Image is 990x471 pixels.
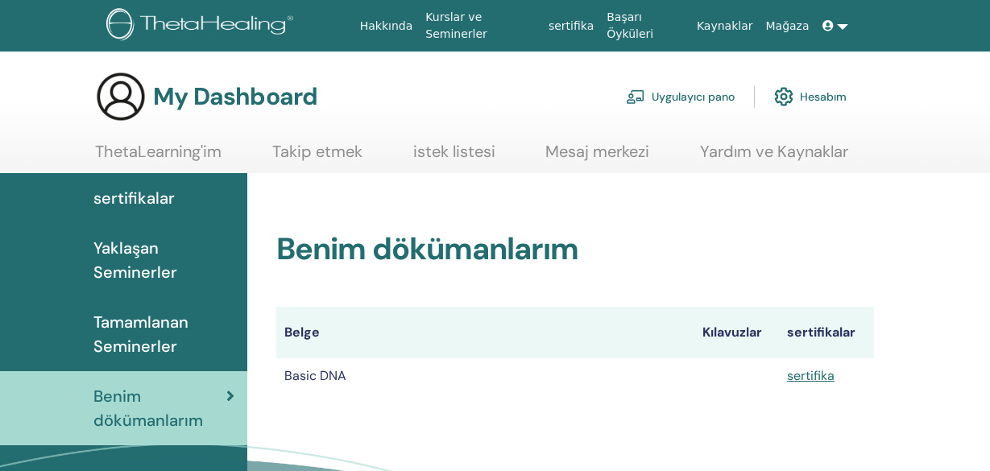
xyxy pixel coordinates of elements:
h3: My Dashboard [153,82,317,111]
h2: Benim dökümanlarım [276,231,874,268]
img: generic-user-icon.jpg [95,71,147,122]
span: Benim dökümanlarım [93,384,226,432]
th: Belge [276,307,694,358]
a: Hesabım [774,79,847,114]
span: Yaklaşan Seminerler [93,236,234,284]
a: Kurslar ve Seminerler [419,2,542,49]
img: chalkboard-teacher.svg [626,89,645,104]
a: Yardım ve Kaynaklar [700,142,848,173]
a: sertifika [542,11,600,41]
span: sertifikalar [93,186,175,210]
a: Kaynaklar [690,11,760,41]
a: Başarı Öyküleri [600,2,690,49]
a: Takip etmek [272,142,362,173]
a: ThetaLearning'im [95,142,222,173]
a: istek listesi [413,142,495,173]
a: Mağaza [759,11,815,41]
th: Kılavuzlar [694,307,778,358]
span: Tamamlanan Seminerler [93,310,234,358]
a: Uygulayıcı pano [626,79,735,114]
img: cog.svg [774,83,793,110]
img: logo.png [106,8,299,44]
th: sertifikalar [779,307,874,358]
a: Mesaj merkezi [545,142,649,173]
td: Basic DNA [276,358,694,394]
a: sertifika [787,367,835,384]
a: Hakkında [354,11,420,41]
